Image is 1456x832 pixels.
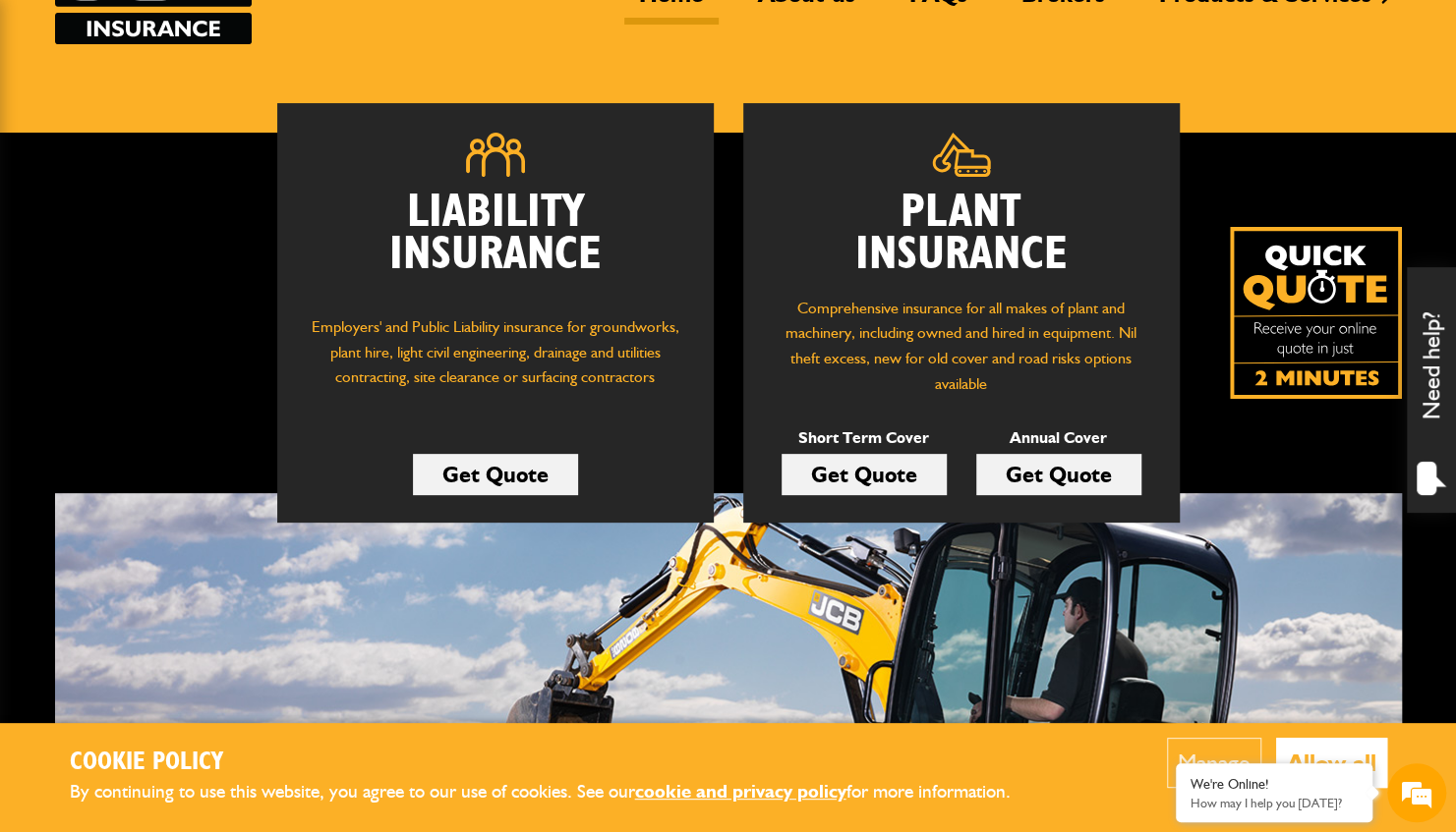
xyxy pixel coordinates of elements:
div: We're Online! [1191,776,1358,793]
a: Get Quote [413,454,578,495]
a: Get your insurance quote isn just 2-minutes [1230,227,1402,399]
p: Annual Cover [976,425,1141,451]
h2: Liability Insurance [307,192,684,296]
button: Allow all [1276,738,1387,788]
h2: Plant Insurance [773,192,1150,276]
a: cookie and privacy policy [635,780,846,803]
p: How may I help you today? [1191,796,1358,810]
a: Get Quote [976,454,1141,495]
img: Quick Quote [1230,227,1402,399]
p: By continuing to use this website, you agree to our use of cookies. See our for more information. [70,777,1043,807]
p: Short Term Cover [782,425,947,451]
button: Manage [1167,738,1261,788]
p: Comprehensive insurance for all makes of plant and machinery, including owned and hired in equipm... [773,296,1150,396]
h2: Cookie Policy [70,748,1043,778]
p: Employers' and Public Liability insurance for groundworks, plant hire, light civil engineering, d... [307,314,684,409]
div: Need help? [1407,267,1456,513]
a: Get Quote [782,454,947,495]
